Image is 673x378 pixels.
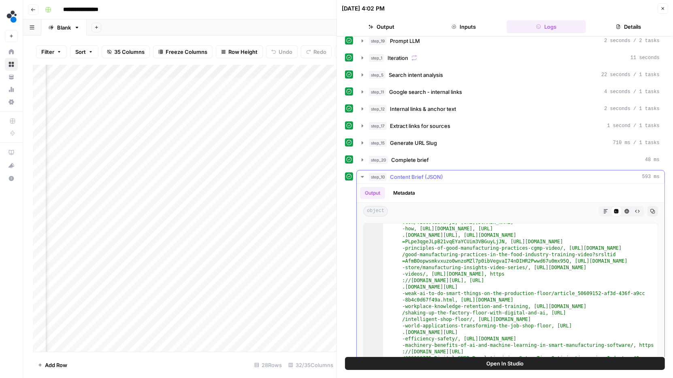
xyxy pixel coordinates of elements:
[390,122,450,130] span: Extract links for sources
[369,122,387,130] span: step_17
[360,187,385,199] button: Output
[114,48,145,56] span: 35 Columns
[601,71,660,79] span: 22 seconds / 1 tasks
[357,85,664,98] button: 4 seconds / 1 tasks
[5,159,17,172] div: What's new?
[5,146,18,159] a: AirOps Academy
[70,45,98,58] button: Sort
[369,139,387,147] span: step_15
[390,173,443,181] span: Content Brief (JSON)
[369,88,386,96] span: step_11
[36,45,67,58] button: Filter
[630,54,660,62] span: 11 seconds
[5,45,18,58] a: Home
[41,19,87,36] a: Blank
[313,48,326,56] span: Redo
[589,20,669,33] button: Details
[345,357,665,370] button: Open In Studio
[424,20,504,33] button: Inputs
[369,71,385,79] span: step_5
[57,23,71,32] div: Blank
[5,6,18,27] button: Workspace: spot.ai
[357,102,664,115] button: 2 seconds / 1 tasks
[389,88,462,96] span: Google search - internal links
[507,20,586,33] button: Logs
[279,48,292,56] span: Undo
[166,48,207,56] span: Freeze Columns
[285,359,336,372] div: 32/35 Columns
[342,20,421,33] button: Output
[228,48,258,56] span: Row Height
[613,139,660,147] span: 710 ms / 1 tasks
[645,156,660,164] span: 48 ms
[41,48,54,56] span: Filter
[604,105,660,113] span: 2 seconds / 1 tasks
[390,139,437,147] span: Generate URL Slug
[216,45,263,58] button: Row Height
[357,68,664,81] button: 22 seconds / 1 tasks
[604,88,660,96] span: 4 seconds / 1 tasks
[5,96,18,108] a: Settings
[153,45,213,58] button: Freeze Columns
[604,37,660,45] span: 2 seconds / 2 tasks
[45,361,67,369] span: Add Row
[357,170,664,183] button: 593 ms
[5,172,18,185] button: Help + Support
[251,359,285,372] div: 28 Rows
[390,37,420,45] span: Prompt LLM
[5,70,18,83] a: Your Data
[391,156,429,164] span: Complete brief
[5,83,18,96] a: Usage
[5,58,18,71] a: Browse
[486,359,524,367] span: Open In Studio
[5,159,18,172] button: What's new?
[369,37,387,45] span: step_19
[357,51,664,64] button: 11 seconds
[357,136,664,149] button: 710 ms / 1 tasks
[369,156,388,164] span: step_20
[388,54,408,62] span: Iteration
[369,105,387,113] span: step_12
[363,206,388,217] span: object
[266,45,298,58] button: Undo
[388,187,420,199] button: Metadata
[357,34,664,47] button: 2 seconds / 2 tasks
[390,105,456,113] span: Internal links & anchor text
[33,359,72,372] button: Add Row
[357,153,664,166] button: 48 ms
[607,122,660,130] span: 1 second / 1 tasks
[369,173,387,181] span: step_10
[369,54,384,62] span: step_1
[389,71,443,79] span: Search intent analysis
[5,9,19,24] img: spot.ai Logo
[75,48,86,56] span: Sort
[642,173,660,181] span: 593 ms
[102,45,150,58] button: 35 Columns
[357,119,664,132] button: 1 second / 1 tasks
[342,4,385,13] div: [DATE] 4:02 PM
[301,45,332,58] button: Redo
